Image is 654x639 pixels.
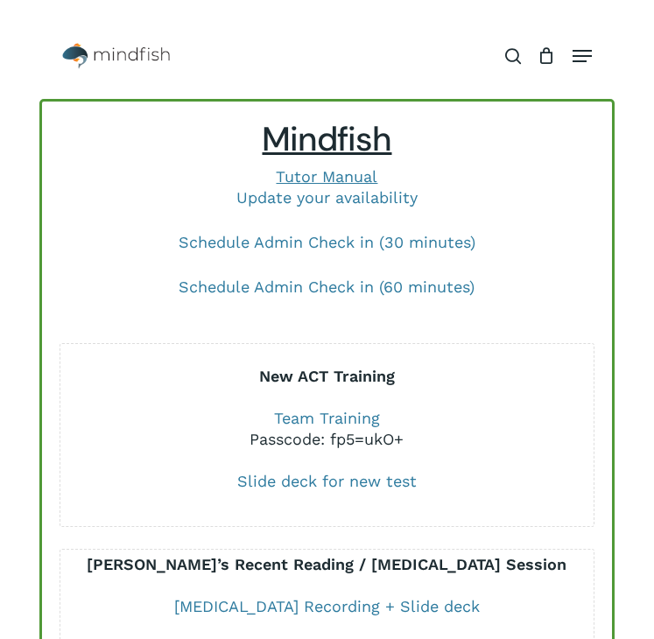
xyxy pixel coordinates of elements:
a: Team Training [274,409,380,427]
header: Main Menu [39,34,615,78]
a: [MEDICAL_DATA] Recording + Slide deck [174,597,480,615]
a: Schedule Admin Check in (60 minutes) [179,277,475,296]
div: Passcode: fp5=ukO+ [60,429,594,450]
a: Update your availability [236,188,418,207]
a: Schedule Admin Check in (30 minutes) [179,233,475,251]
b: [PERSON_NAME]’s Recent Reading / [MEDICAL_DATA] Session [87,555,566,573]
a: Tutor Manual [276,167,377,186]
a: Cart [530,34,564,78]
iframe: Chatbot [538,523,629,614]
b: New ACT Training [259,367,395,385]
a: Slide deck for new test [237,472,417,490]
a: Navigation Menu [573,47,592,65]
img: Mindfish Test Prep & Academics [62,43,170,69]
span: Mindfish [262,117,391,161]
